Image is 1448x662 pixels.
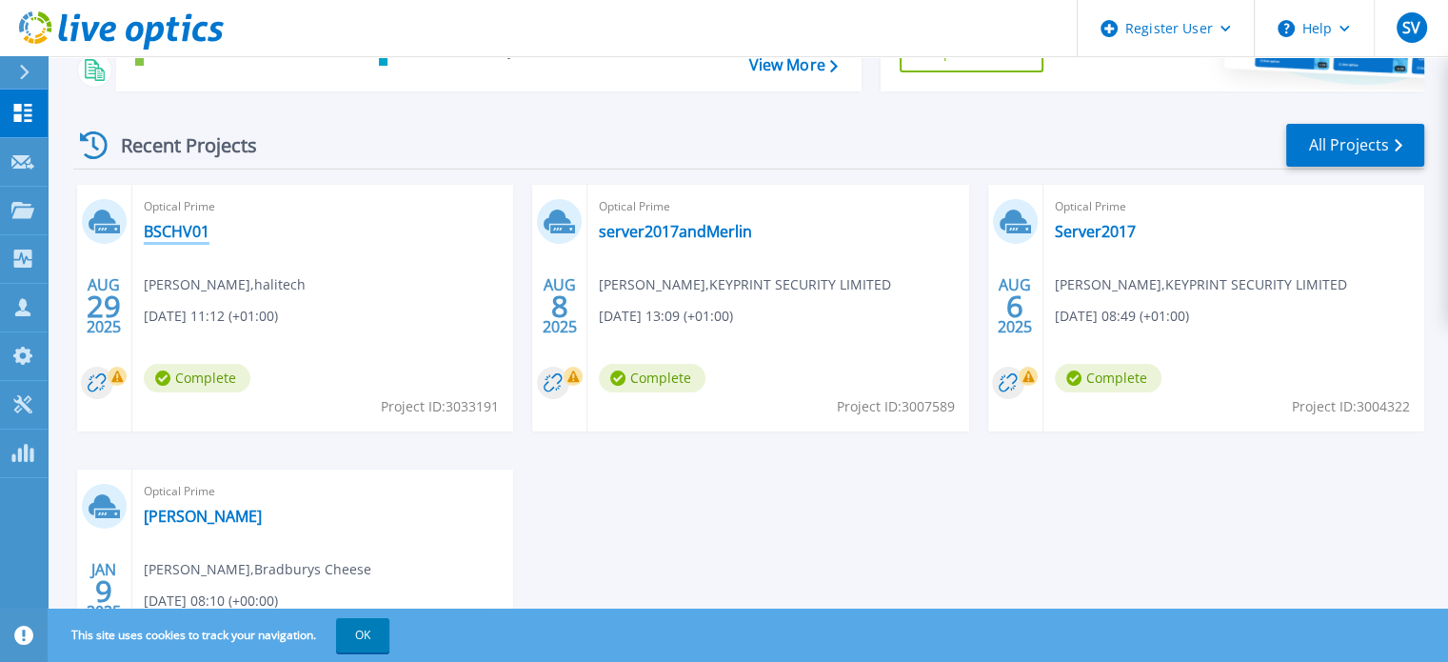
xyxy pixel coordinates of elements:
span: [DATE] 08:49 (+01:00) [1055,306,1189,327]
div: JAN 2025 [86,556,122,626]
span: 8 [551,298,568,314]
a: BSCHV01 [144,222,209,241]
span: Optical Prime [1055,196,1413,217]
span: 6 [1006,298,1023,314]
div: Recent Projects [73,122,283,169]
a: [PERSON_NAME] [144,507,262,526]
span: Optical Prime [144,481,502,502]
span: Project ID: 3007589 [837,396,955,417]
span: Optical Prime [599,196,957,217]
div: AUG 2025 [86,271,122,341]
span: 9 [95,583,112,599]
span: Complete [144,364,250,392]
span: [PERSON_NAME] , KEYPRINT SECURITY LIMITED [1055,274,1347,295]
div: AUG 2025 [542,271,578,341]
span: [PERSON_NAME] , halitech [144,274,306,295]
span: Project ID: 3033191 [381,396,499,417]
button: OK [336,618,389,652]
div: AUG 2025 [997,271,1033,341]
span: [PERSON_NAME] , KEYPRINT SECURITY LIMITED [599,274,891,295]
span: Project ID: 3004322 [1292,396,1410,417]
span: [DATE] 13:09 (+01:00) [599,306,733,327]
a: View More [748,56,837,74]
span: Complete [599,364,705,392]
span: Complete [1055,364,1161,392]
span: [PERSON_NAME] , Bradburys Cheese [144,559,371,580]
span: Optical Prime [144,196,502,217]
span: This site uses cookies to track your navigation. [52,618,389,652]
a: Server2017 [1055,222,1136,241]
span: 29 [87,298,121,314]
span: [DATE] 11:12 (+01:00) [144,306,278,327]
span: [DATE] 08:10 (+00:00) [144,591,278,612]
span: SV [1402,20,1420,35]
a: server2017andMerlin [599,222,752,241]
a: All Projects [1286,124,1424,167]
